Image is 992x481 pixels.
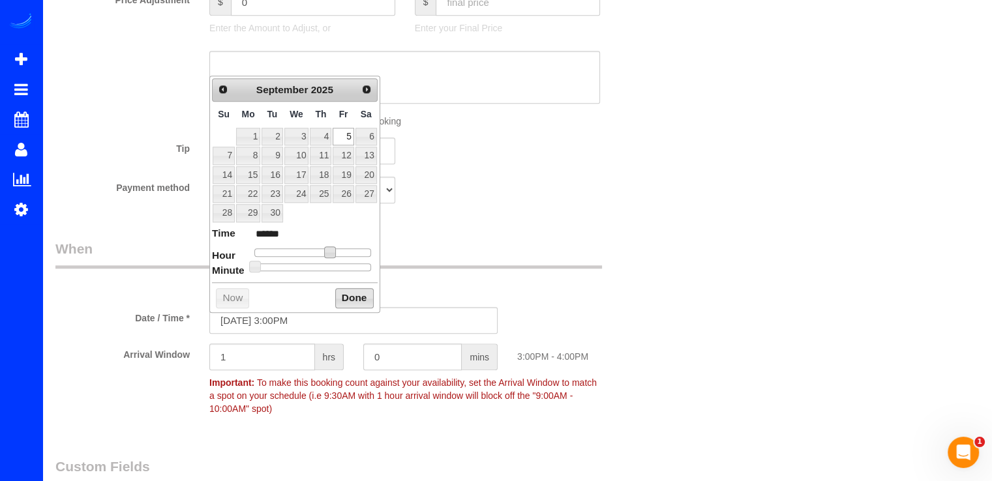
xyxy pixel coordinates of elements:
span: 2025 [311,84,333,95]
div: 3:00PM - 4:00PM [507,343,661,363]
a: Prev [214,80,232,98]
a: 24 [284,185,309,203]
a: 8 [236,147,260,164]
span: September [256,84,308,95]
span: To make this booking count against your availability, set the Arrival Window to match a spot on y... [209,377,597,414]
span: mins [462,343,498,370]
span: Prev [218,84,228,95]
legend: When [55,239,602,269]
a: Next [357,80,376,98]
button: Done [335,288,374,309]
a: 22 [236,185,260,203]
p: Enter your Final Price [415,22,601,35]
label: Date / Time * [46,307,200,325]
a: 29 [236,204,260,222]
dt: Time [212,226,235,242]
a: 18 [310,166,331,184]
a: 10 [284,147,309,164]
a: 26 [333,185,353,203]
strong: Important: [209,377,254,388]
a: 27 [355,185,377,203]
a: 13 [355,147,377,164]
iframe: Intercom live chat [948,437,979,468]
span: Saturday [361,109,372,119]
a: 12 [333,147,353,164]
a: 5 [333,128,353,145]
dt: Hour [212,248,235,265]
a: 14 [213,166,235,184]
dt: Minute [212,263,245,280]
span: 1 [974,437,985,447]
label: Payment method [46,177,200,194]
a: 30 [262,204,282,222]
span: Tuesday [267,109,277,119]
p: Enter the Amount to Adjust, or [209,22,395,35]
a: 4 [310,128,331,145]
a: 2 [262,128,282,145]
img: Automaid Logo [8,13,34,31]
a: 25 [310,185,331,203]
span: Next [361,84,372,95]
a: 1 [236,128,260,145]
span: Sunday [218,109,230,119]
a: 20 [355,166,377,184]
a: 7 [213,147,235,164]
a: 19 [333,166,353,184]
span: Monday [242,109,255,119]
a: 11 [310,147,331,164]
span: Thursday [315,109,326,119]
span: Friday [339,109,348,119]
span: Wednesday [290,109,303,119]
button: Now [216,288,249,309]
a: 6 [355,128,377,145]
a: 16 [262,166,282,184]
a: 21 [213,185,235,203]
a: 17 [284,166,309,184]
label: Arrival Window [46,343,200,361]
a: 3 [284,128,309,145]
label: Tip [46,138,200,155]
a: 23 [262,185,282,203]
span: hrs [315,343,344,370]
a: 9 [262,147,282,164]
a: 28 [213,204,235,222]
input: MM/DD/YYYY HH:MM [209,307,498,334]
a: 15 [236,166,260,184]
